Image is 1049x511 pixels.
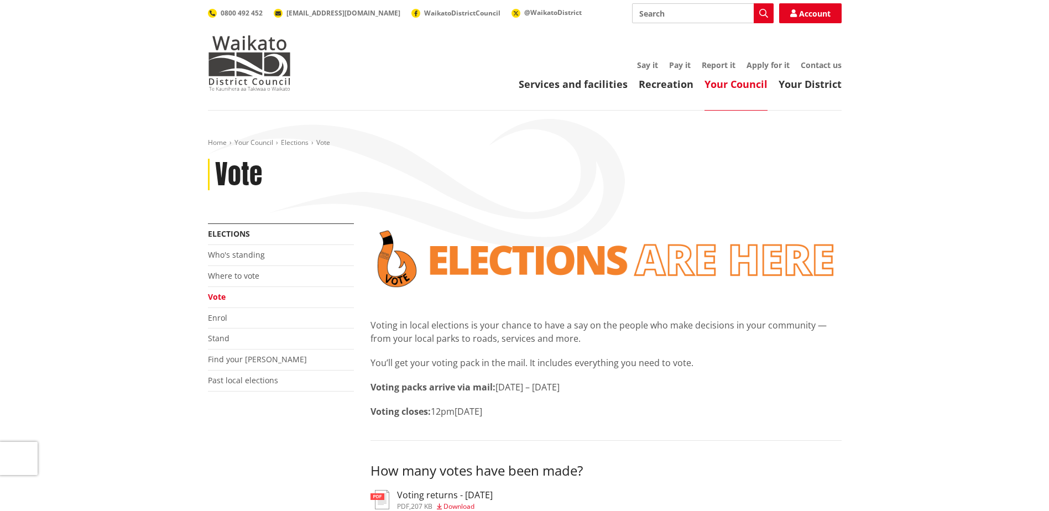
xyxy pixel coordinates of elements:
[370,463,842,479] h3: How many votes have been made?
[208,138,842,148] nav: breadcrumb
[208,375,278,385] a: Past local elections
[704,77,768,91] a: Your Council
[208,333,229,343] a: Stand
[397,502,409,511] span: pdf
[208,138,227,147] a: Home
[208,354,307,364] a: Find your [PERSON_NAME]
[370,405,431,418] strong: Voting closes:
[779,77,842,91] a: Your District
[370,381,495,393] strong: Voting packs arrive via mail:
[208,270,259,281] a: Where to vote
[370,319,842,345] p: Voting in local elections is your chance to have a say on the people who make decisions in your c...
[639,77,693,91] a: Recreation
[411,8,500,18] a: WaikatoDistrictCouncil
[524,8,582,17] span: @WaikatoDistrict
[431,405,482,418] span: 12pm[DATE]
[370,490,493,510] a: Voting returns - [DATE] pdf,207 KB Download
[208,35,291,91] img: Waikato District Council - Te Kaunihera aa Takiwaa o Waikato
[234,138,273,147] a: Your Council
[512,8,582,17] a: @WaikatoDistrict
[779,3,842,23] a: Account
[370,490,389,509] img: document-pdf.svg
[443,502,474,511] span: Download
[411,502,432,511] span: 207 KB
[221,8,263,18] span: 0800 492 452
[370,223,842,294] img: Vote banner transparent
[281,138,309,147] a: Elections
[424,8,500,18] span: WaikatoDistrictCouncil
[370,356,842,369] p: You’ll get your voting pack in the mail. It includes everything you need to vote.
[801,60,842,70] a: Contact us
[286,8,400,18] span: [EMAIL_ADDRESS][DOMAIN_NAME]
[208,249,265,260] a: Who's standing
[519,77,628,91] a: Services and facilities
[316,138,330,147] span: Vote
[274,8,400,18] a: [EMAIL_ADDRESS][DOMAIN_NAME]
[208,312,227,323] a: Enrol
[370,380,842,394] p: [DATE] – [DATE]
[208,228,250,239] a: Elections
[747,60,790,70] a: Apply for it
[208,8,263,18] a: 0800 492 452
[397,503,493,510] div: ,
[215,159,262,191] h1: Vote
[208,291,226,302] a: Vote
[397,490,493,500] h3: Voting returns - [DATE]
[702,60,735,70] a: Report it
[632,3,774,23] input: Search input
[669,60,691,70] a: Pay it
[637,60,658,70] a: Say it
